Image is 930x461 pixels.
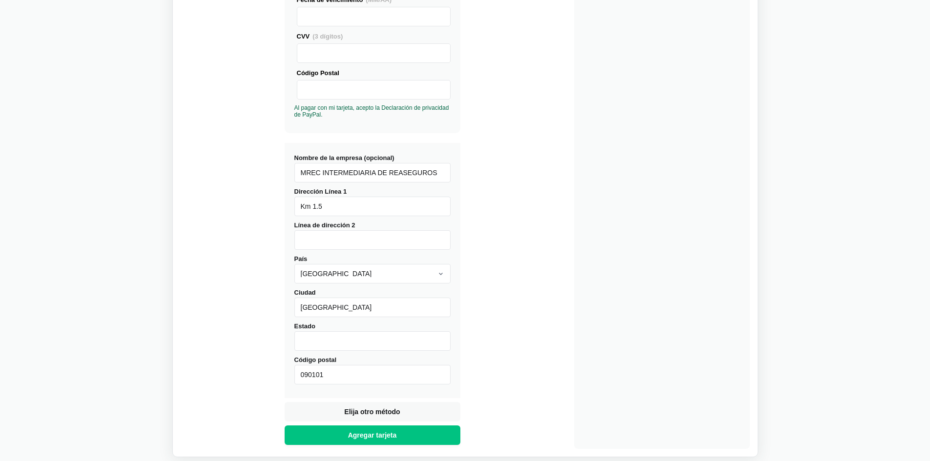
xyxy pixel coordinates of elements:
[294,255,308,262] font: País
[294,264,451,283] select: País
[294,289,316,296] font: Ciudad
[294,163,451,182] input: Nombre de la empresa (opcional)
[294,188,347,195] font: Dirección Línea 1
[294,230,451,250] input: Línea de dirección 2
[312,33,343,40] font: (3 dígitos)
[301,7,446,26] iframe: Marco de tarjeta de crédito seguro - Fecha de vencimiento
[294,356,337,363] font: Código postal
[297,69,339,77] font: Código Postal
[294,197,451,216] input: Dirección Línea 1
[294,298,451,317] input: Ciudad
[294,221,355,229] font: Línea de dirección 2
[297,33,310,40] font: CVV
[294,104,449,118] a: Al pagar con mi tarjeta, acepto la Declaración de privacidad de PayPal.
[294,154,394,161] font: Nombre de la empresa (opcional)
[285,425,460,445] button: Agregar tarjeta
[294,331,451,351] input: Estado
[344,408,400,416] font: Elija otro método
[301,80,446,99] iframe: Marco de tarjeta de crédito seguro - Código postal
[294,365,451,384] input: Código postal
[301,44,446,62] iframe: Marco de tarjeta de crédito seguro - CVV
[285,402,460,421] button: Elija otro método
[348,431,397,439] font: Agregar tarjeta
[294,322,315,330] font: Estado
